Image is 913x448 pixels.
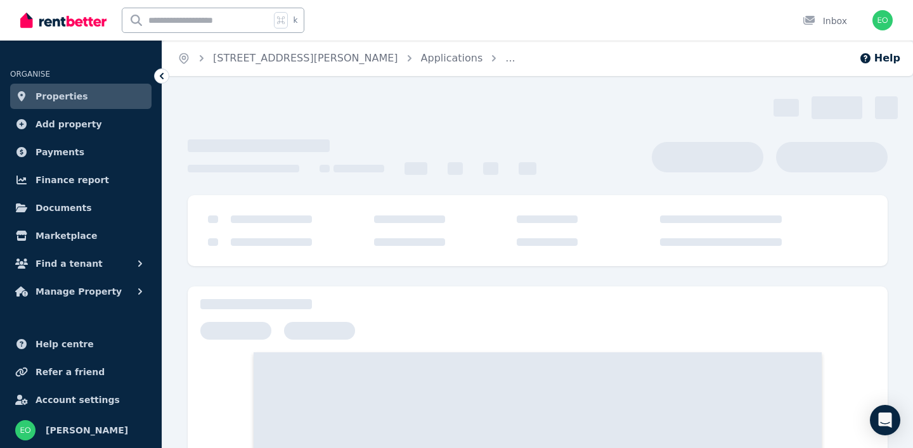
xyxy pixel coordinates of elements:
span: Help centre [36,336,94,352]
a: Marketplace [10,223,152,248]
a: ... [505,52,515,64]
span: Refer a friend [36,364,105,380]
span: [PERSON_NAME] [46,423,128,438]
button: Manage Property [10,279,152,304]
span: Payments [36,144,84,160]
a: Payments [10,139,152,165]
img: RentBetter [20,11,107,30]
span: Add property [36,117,102,132]
span: k [293,15,297,25]
a: Applications [421,52,483,64]
button: Help [859,51,900,66]
a: Documents [10,195,152,221]
img: Ezechiel Orski-Ritchie [15,420,36,440]
a: Finance report [10,167,152,193]
div: Open Intercom Messenger [870,405,900,435]
span: Marketplace [36,228,97,243]
a: Refer a friend [10,359,152,385]
button: Find a tenant [10,251,152,276]
nav: Breadcrumb [162,41,531,76]
a: Account settings [10,387,152,413]
span: ORGANISE [10,70,50,79]
span: Finance report [36,172,109,188]
span: Find a tenant [36,256,103,271]
a: Add property [10,112,152,137]
div: Inbox [803,15,847,27]
span: Properties [36,89,88,104]
span: Manage Property [36,284,122,299]
a: [STREET_ADDRESS][PERSON_NAME] [213,52,398,64]
a: Properties [10,84,152,109]
span: Documents [36,200,92,215]
span: Account settings [36,392,120,407]
img: Ezechiel Orski-Ritchie [872,10,893,30]
a: Help centre [10,331,152,357]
